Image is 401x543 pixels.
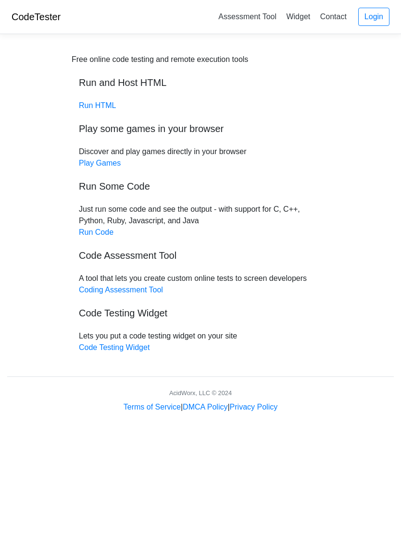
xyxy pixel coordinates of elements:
a: Run Code [79,228,113,236]
div: | | [124,401,277,413]
a: Code Testing Widget [79,343,150,351]
a: Widget [282,9,314,24]
h5: Run Some Code [79,181,322,192]
a: Play Games [79,159,121,167]
a: Privacy Policy [230,403,278,411]
a: Contact [316,9,351,24]
h5: Run and Host HTML [79,77,322,88]
a: CodeTester [12,12,61,22]
a: Assessment Tool [214,9,280,24]
a: Run HTML [79,101,116,109]
a: Login [358,8,389,26]
h5: Code Testing Widget [79,307,322,319]
a: Terms of Service [124,403,181,411]
div: AcidWorx, LLC © 2024 [169,388,232,398]
h5: Code Assessment Tool [79,250,322,261]
a: Coding Assessment Tool [79,286,163,294]
h5: Play some games in your browser [79,123,322,134]
a: DMCA Policy [183,403,227,411]
div: Discover and play games directly in your browser Just run some code and see the output - with sup... [72,54,329,353]
div: Free online code testing and remote execution tools [72,54,248,65]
